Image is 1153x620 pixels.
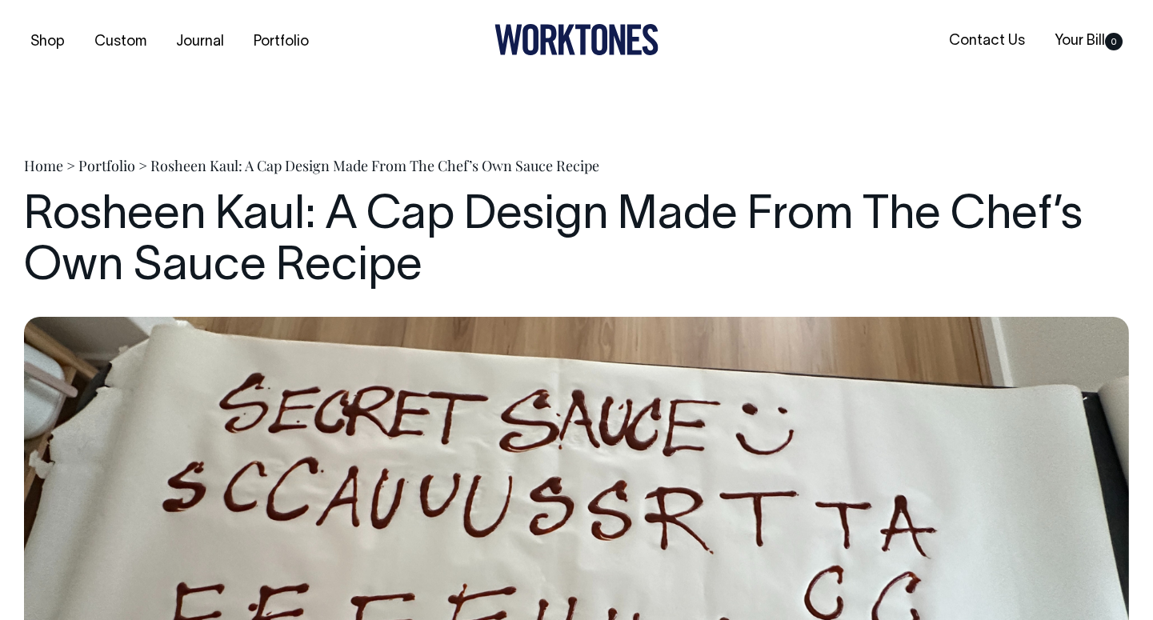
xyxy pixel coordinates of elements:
span: Rosheen Kaul: A Cap Design Made From The Chef’s Own Sauce Recipe [150,156,599,175]
a: Contact Us [943,28,1031,54]
a: Portfolio [247,29,315,55]
a: Portfolio [78,156,135,175]
span: > [138,156,147,175]
span: 0 [1105,33,1123,50]
a: Journal [170,29,230,55]
a: Home [24,156,63,175]
h1: Rosheen Kaul: A Cap Design Made From The Chef’s Own Sauce Recipe [24,191,1129,294]
a: Custom [88,29,153,55]
a: Your Bill0 [1048,28,1129,54]
span: > [66,156,75,175]
a: Shop [24,29,71,55]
